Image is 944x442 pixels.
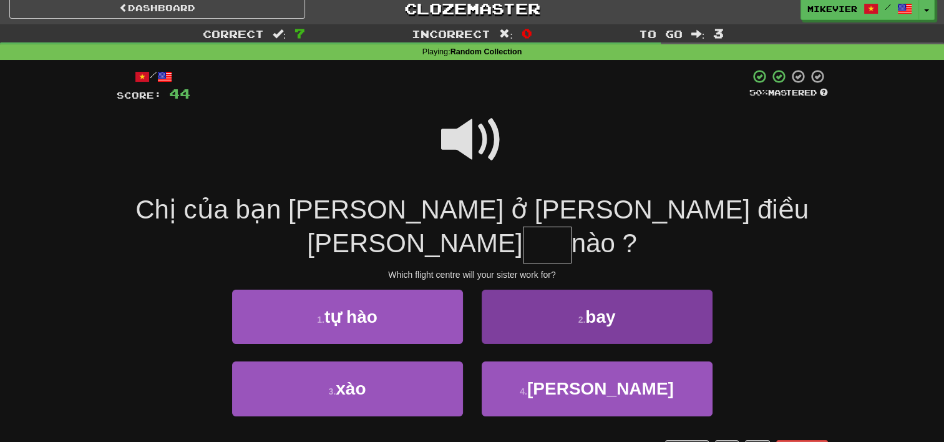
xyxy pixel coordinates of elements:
[450,47,522,56] strong: Random Collection
[807,3,857,14] span: mikevier
[169,86,190,101] span: 44
[578,315,586,325] small: 2 .
[329,386,336,396] small: 3 .
[572,228,637,258] span: nào ?
[117,268,828,281] div: Which flight centre will your sister work for?
[336,379,366,398] span: xào
[482,361,713,416] button: 4.[PERSON_NAME]
[482,290,713,344] button: 2.bay
[713,26,724,41] span: 3
[885,2,891,11] span: /
[273,29,286,39] span: :
[117,69,190,84] div: /
[527,379,674,398] span: [PERSON_NAME]
[585,307,615,327] span: bay
[691,29,705,39] span: :
[520,386,527,396] small: 4 .
[203,27,264,40] span: Correct
[232,290,463,344] button: 1.tự hào
[324,307,377,327] span: tự hào
[749,87,768,97] span: 50 %
[294,26,305,41] span: 7
[317,315,324,325] small: 1 .
[412,27,490,40] span: Incorrect
[135,195,809,258] span: Chị của bạn [PERSON_NAME] ở [PERSON_NAME] điều [PERSON_NAME]
[639,27,683,40] span: To go
[749,87,828,99] div: Mastered
[499,29,513,39] span: :
[117,90,162,101] span: Score:
[232,361,463,416] button: 3.xào
[522,26,532,41] span: 0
